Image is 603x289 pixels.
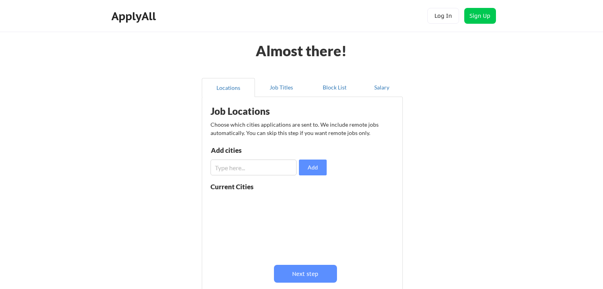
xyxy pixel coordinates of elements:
div: Current Cities [211,183,271,190]
div: Job Locations [211,106,310,116]
button: Locations [202,78,255,97]
button: Log In [427,8,459,24]
button: Sign Up [464,8,496,24]
div: Almost there! [246,44,356,58]
button: Next step [274,265,337,283]
div: Choose which cities applications are sent to. We include remote jobs automatically. You can skip ... [211,120,393,137]
input: Type here... [211,160,297,175]
button: Block List [308,78,361,97]
button: Job Titles [255,78,308,97]
button: Salary [361,78,403,97]
button: Add [299,160,327,175]
div: ApplyAll [111,10,158,23]
div: Add cities [211,147,293,154]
